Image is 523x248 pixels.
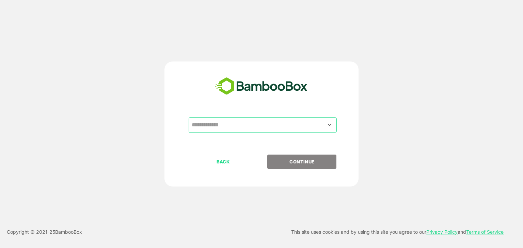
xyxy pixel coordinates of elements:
p: CONTINUE [268,158,336,165]
a: Privacy Policy [426,229,458,235]
a: Terms of Service [466,229,504,235]
button: CONTINUE [267,155,336,169]
button: BACK [189,155,258,169]
p: This site uses cookies and by using this site you agree to our and [291,228,504,236]
p: BACK [189,158,257,165]
button: Open [325,120,334,129]
p: Copyright © 2021- 25 BambooBox [7,228,82,236]
img: bamboobox [211,75,311,98]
